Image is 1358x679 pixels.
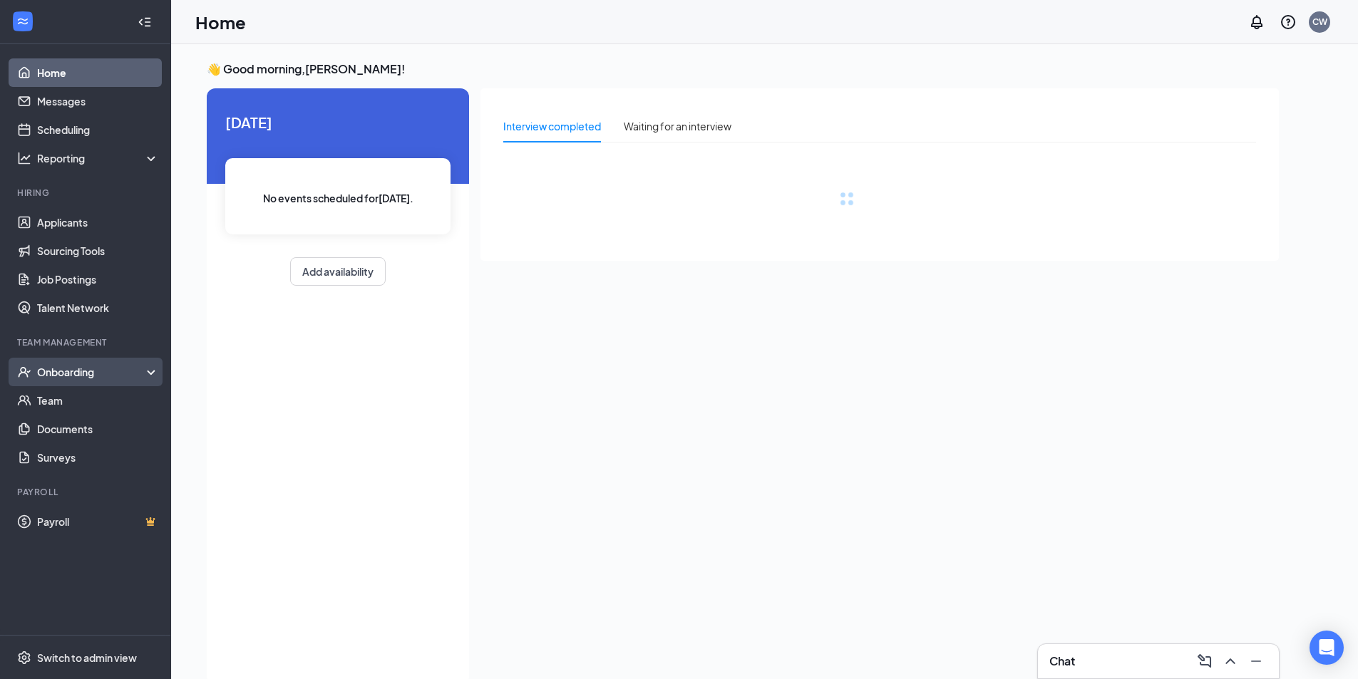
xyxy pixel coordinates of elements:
div: Open Intercom Messenger [1310,631,1344,665]
svg: WorkstreamLogo [16,14,30,28]
div: Reporting [37,151,160,165]
svg: Analysis [17,151,31,165]
button: ComposeMessage [1193,650,1216,673]
svg: UserCheck [17,365,31,379]
div: Hiring [17,187,156,199]
a: Applicants [37,208,159,237]
span: No events scheduled for [DATE] . [263,190,413,206]
svg: ChevronUp [1222,653,1239,670]
a: Sourcing Tools [37,237,159,265]
svg: ComposeMessage [1196,653,1213,670]
div: Interview completed [503,118,601,134]
div: Waiting for an interview [624,118,731,134]
span: [DATE] [225,111,451,133]
svg: Notifications [1248,14,1265,31]
a: Documents [37,415,159,443]
svg: Minimize [1248,653,1265,670]
button: Minimize [1245,650,1267,673]
div: Payroll [17,486,156,498]
div: Team Management [17,336,156,348]
div: CW [1312,16,1327,28]
h3: Chat [1049,653,1075,669]
h3: 👋 Good morning, [PERSON_NAME] ! [207,61,1279,77]
div: Switch to admin view [37,651,137,665]
a: Messages [37,87,159,115]
button: ChevronUp [1219,650,1242,673]
svg: Settings [17,651,31,665]
a: Talent Network [37,294,159,322]
a: Job Postings [37,265,159,294]
a: PayrollCrown [37,507,159,536]
svg: Collapse [138,15,152,29]
div: Onboarding [37,365,147,379]
button: Add availability [290,257,386,286]
a: Scheduling [37,115,159,144]
svg: QuestionInfo [1280,14,1297,31]
h1: Home [195,10,246,34]
a: Home [37,58,159,87]
a: Team [37,386,159,415]
a: Surveys [37,443,159,472]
